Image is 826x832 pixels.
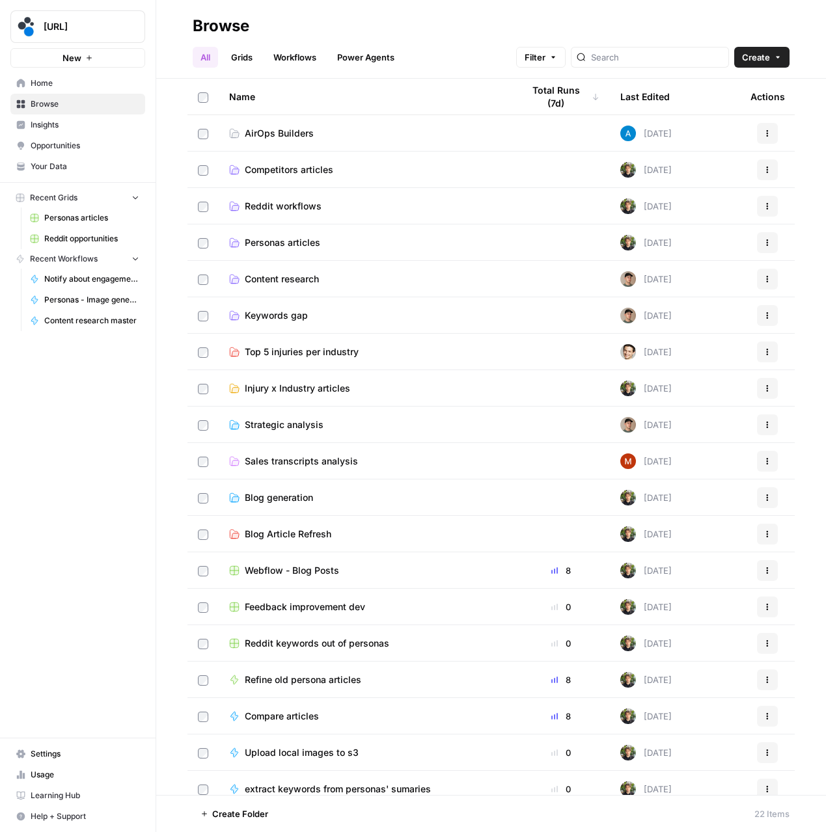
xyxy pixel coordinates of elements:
span: Blog Article Refresh [245,528,331,541]
span: Home [31,77,139,89]
span: Your Data [31,161,139,172]
div: [DATE] [620,381,672,396]
span: Opportunities [31,140,139,152]
span: Notify about engagement - reddit [44,273,139,285]
span: New [62,51,81,64]
div: Actions [750,79,785,114]
span: Top 5 injuries per industry [245,345,359,358]
a: Content research [229,273,502,286]
img: s6gu7g536aa92dsqocx7pqvq9a9o [620,599,636,615]
span: Refine old persona articles [245,673,361,686]
a: Competitors articles [229,163,502,176]
div: [DATE] [620,344,672,360]
span: Compare articles [245,710,319,723]
span: Help + Support [31,811,139,822]
div: [DATE] [620,636,672,651]
div: 8 [523,673,599,686]
img: bpsmmg7ns9rlz03fz0nd196eddmi [620,308,636,323]
span: Blog generation [245,491,313,504]
div: 0 [523,637,599,650]
button: Create Folder [193,803,276,824]
div: 8 [523,564,599,577]
a: Keywords gap [229,309,502,322]
span: Sales transcripts analysis [245,455,358,468]
img: s6gu7g536aa92dsqocx7pqvq9a9o [620,235,636,250]
a: Power Agents [329,47,402,68]
a: Feedback improvement dev [229,600,502,613]
span: Strategic analysis [245,418,324,431]
img: spot.ai Logo [15,15,38,38]
span: Reddit keywords out of personas [245,637,389,650]
span: Competitors articles [245,163,333,176]
img: s6gu7g536aa92dsqocx7pqvq9a9o [620,381,636,396]
a: Notify about engagement - reddit [24,269,145,289]
div: [DATE] [620,563,672,578]
img: s6gu7g536aa92dsqocx7pqvq9a9o [620,490,636,505]
span: Injury x Industry articles [245,382,350,395]
a: Reddit workflows [229,200,502,213]
div: [DATE] [620,672,672,688]
img: s6gu7g536aa92dsqocx7pqvq9a9o [620,708,636,724]
a: Blog generation [229,491,502,504]
button: Recent Grids [10,188,145,208]
span: Recent Workflows [30,253,98,265]
div: [DATE] [620,599,672,615]
span: Content research master [44,315,139,327]
img: j7temtklz6amjwtjn5shyeuwpeb0 [620,344,636,360]
a: Grids [223,47,260,68]
span: Filter [525,51,545,64]
img: s6gu7g536aa92dsqocx7pqvq9a9o [620,563,636,578]
a: Learning Hub [10,785,145,806]
img: s6gu7g536aa92dsqocx7pqvq9a9o [620,636,636,651]
img: bpsmmg7ns9rlz03fz0nd196eddmi [620,271,636,287]
a: Reddit keywords out of personas [229,637,502,650]
div: [DATE] [620,162,672,178]
a: Injury x Industry articles [229,382,502,395]
span: Insights [31,119,139,131]
input: Search [591,51,723,64]
a: Webflow - Blog Posts [229,564,502,577]
a: Personas - Image generator [24,289,145,310]
a: All [193,47,218,68]
a: Browse [10,94,145,114]
img: s6gu7g536aa92dsqocx7pqvq9a9o [620,745,636,760]
div: [DATE] [620,126,672,141]
span: Reddit opportunities [44,233,139,245]
div: [DATE] [620,417,672,433]
div: Total Runs (7d) [523,79,599,114]
div: [DATE] [620,745,672,760]
span: Keywords gap [245,309,308,322]
a: Top 5 injuries per industry [229,345,502,358]
span: Create Folder [212,807,268,820]
div: [DATE] [620,490,672,505]
span: Webflow - Blog Posts [245,564,339,577]
span: Personas articles [44,212,139,224]
span: Usage [31,769,139,781]
img: vrw3c2i85bxreej33hwq2s6ci9t1 [620,453,636,469]
a: Upload local images to s3 [229,746,502,759]
div: 0 [523,783,599,796]
span: Recent Grids [30,192,77,204]
button: New [10,48,145,68]
img: s6gu7g536aa92dsqocx7pqvq9a9o [620,198,636,214]
img: o3cqybgnmipr355j8nz4zpq1mc6x [620,126,636,141]
a: extract keywords from personas' sumaries [229,783,502,796]
span: extract keywords from personas' sumaries [245,783,431,796]
a: Reddit opportunities [24,228,145,249]
div: Last Edited [620,79,670,114]
div: 0 [523,746,599,759]
a: Home [10,73,145,94]
span: [URL] [44,20,122,33]
button: Filter [516,47,566,68]
button: Help + Support [10,806,145,827]
div: [DATE] [620,271,672,287]
div: [DATE] [620,526,672,542]
a: AirOps Builders [229,127,502,140]
span: Learning Hub [31,790,139,801]
button: Recent Workflows [10,249,145,269]
a: Workflows [266,47,324,68]
a: Compare articles [229,710,502,723]
a: Sales transcripts analysis [229,455,502,468]
a: Personas articles [24,208,145,228]
div: Browse [193,16,249,36]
